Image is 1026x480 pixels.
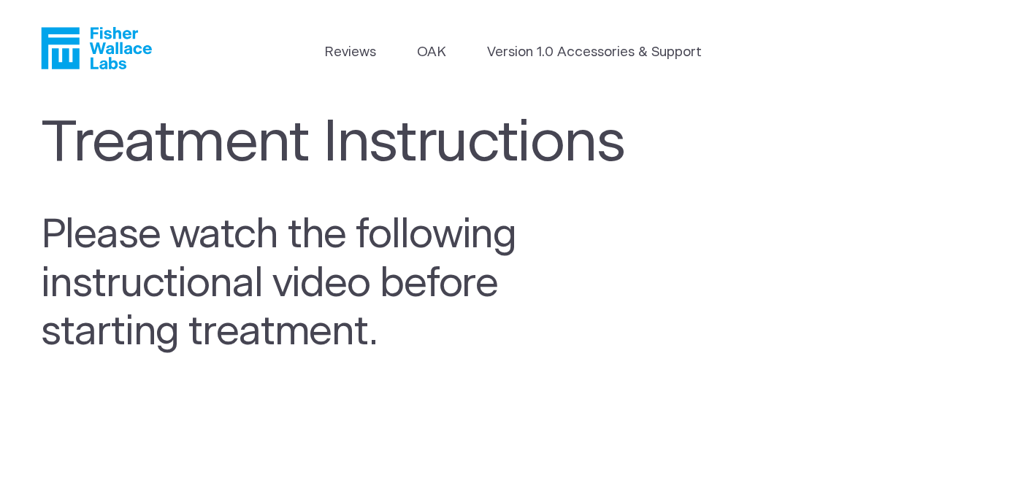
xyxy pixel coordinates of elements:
[41,211,581,357] h2: Please watch the following instructional video before starting treatment.
[324,42,376,63] a: Reviews
[41,110,648,177] h1: Treatment Instructions
[41,27,152,69] a: Fisher Wallace
[417,42,446,63] a: OAK
[487,42,702,63] a: Version 1.0 Accessories & Support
